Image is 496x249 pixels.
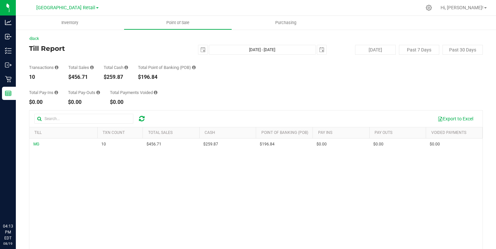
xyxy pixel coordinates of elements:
[261,130,308,135] a: Point of Banking (POB)
[203,141,218,147] span: $259.87
[34,130,42,135] a: Till
[29,45,180,52] h4: Till Report
[3,223,13,241] p: 04:13 PM EDT
[138,75,196,80] div: $196.84
[157,20,198,26] span: Point of Sale
[375,130,392,135] a: Pay Outs
[147,141,161,147] span: $456.71
[29,100,58,105] div: $0.00
[317,45,326,54] span: select
[5,47,12,54] inline-svg: Inventory
[104,65,128,70] div: Total Cash
[55,65,58,70] i: Count of all successful payment transactions, possibly including voids, refunds, and cash-back fr...
[68,90,100,95] div: Total Pay-Outs
[29,75,58,80] div: 10
[399,45,439,55] button: Past 7 Days
[5,33,12,40] inline-svg: Inbound
[52,20,87,26] span: Inventory
[430,141,440,147] span: $0.00
[34,114,133,124] input: Search...
[355,45,395,55] button: [DATE]
[425,5,433,11] div: Manage settings
[54,90,58,95] i: Sum of all cash pay-ins added to tills within the date range.
[19,195,27,203] iframe: Resource center unread badge
[154,90,157,95] i: Sum of all voided payment transaction amounts (excluding tips and transaction fees) within the da...
[3,241,13,246] p: 08/19
[68,100,100,105] div: $0.00
[90,65,94,70] i: Sum of all successful, non-voided payment transaction amounts (excluding tips and transaction fee...
[260,141,275,147] span: $196.84
[138,65,196,70] div: Total Point of Banking (POB)
[68,75,94,80] div: $456.71
[5,62,12,68] inline-svg: Outbound
[124,16,232,30] a: Point of Sale
[318,130,332,135] a: Pay Ins
[441,5,483,10] span: Hi, [PERSON_NAME]!
[316,141,327,147] span: $0.00
[266,20,305,26] span: Purchasing
[5,90,12,97] inline-svg: Reports
[5,19,12,26] inline-svg: Analytics
[103,130,125,135] a: TXN Count
[96,90,100,95] i: Sum of all cash pay-outs removed from tills within the date range.
[110,100,157,105] div: $0.00
[33,142,39,146] span: MG
[5,76,12,82] inline-svg: Retail
[205,130,215,135] a: Cash
[433,113,478,124] button: Export to Excel
[36,5,95,11] span: [GEOGRAPHIC_DATA] Retail
[101,141,106,147] span: 10
[29,36,39,41] a: Back
[232,16,340,30] a: Purchasing
[110,90,157,95] div: Total Payments Voided
[124,65,128,70] i: Sum of all successful, non-voided cash payment transaction amounts (excluding tips and transactio...
[148,130,173,135] a: Total Sales
[104,75,128,80] div: $259.87
[68,65,94,70] div: Total Sales
[431,130,466,135] a: Voided Payments
[29,65,58,70] div: Transactions
[443,45,483,55] button: Past 30 Days
[29,90,58,95] div: Total Pay-Ins
[7,196,26,216] iframe: Resource center
[16,16,124,30] a: Inventory
[198,45,208,54] span: select
[373,141,383,147] span: $0.00
[192,65,196,70] i: Sum of the successful, non-voided point-of-banking payment transaction amounts, both via payment ...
